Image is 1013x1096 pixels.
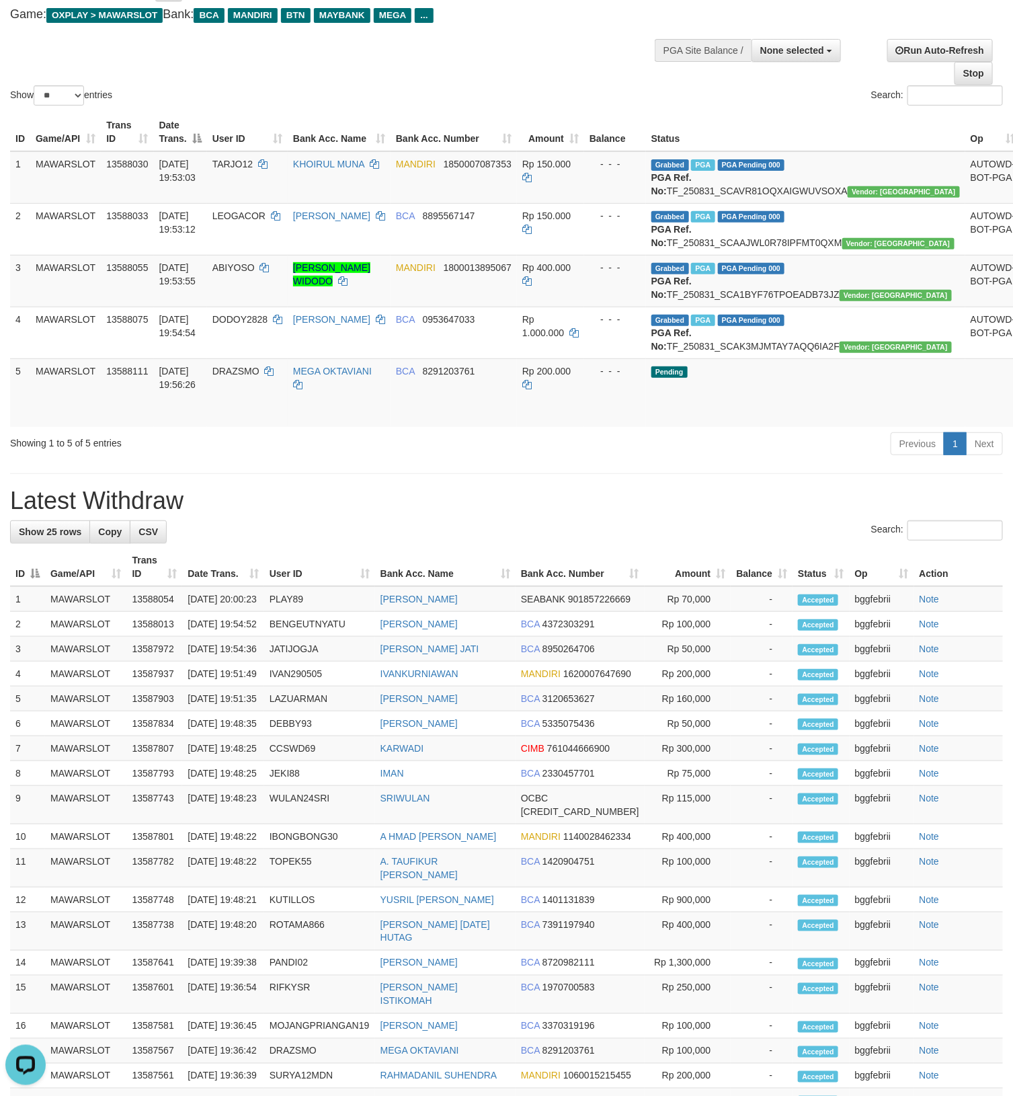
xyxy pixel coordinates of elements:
span: MEGA [374,8,412,23]
span: Grabbed [651,263,689,274]
td: Rp 900,000 [645,888,731,912]
a: YUSRIL [PERSON_NAME] [380,894,494,905]
a: Copy [89,520,130,543]
td: 13587834 [126,711,182,736]
td: MAWARSLOT [30,203,101,255]
th: Balance [584,113,646,151]
th: Amount: activate to sort column ascending [645,548,731,586]
td: PLAY89 [264,586,375,612]
span: Grabbed [651,211,689,223]
td: 13588054 [126,586,182,612]
th: Game/API: activate to sort column ascending [30,113,101,151]
span: BCA [521,856,540,867]
td: MAWARSLOT [45,612,126,637]
th: Bank Acc. Name: activate to sort column ascending [375,548,516,586]
td: MAWARSLOT [30,307,101,358]
span: Accepted [798,619,838,631]
span: Copy [98,526,122,537]
th: Bank Acc. Number: activate to sort column ascending [516,548,645,586]
span: BCA [521,894,540,905]
td: MAWARSLOT [45,586,126,612]
span: [DATE] 19:53:55 [159,262,196,286]
td: bggfebrii [850,711,914,736]
b: PGA Ref. No: [651,224,692,248]
div: PGA Site Balance / [655,39,752,62]
td: 1 [10,586,45,612]
th: Game/API: activate to sort column ascending [45,548,126,586]
b: PGA Ref. No: [651,276,692,300]
td: - [731,637,793,662]
b: PGA Ref. No: [651,172,692,196]
span: Pending [651,366,688,378]
span: BCA [396,314,415,325]
a: Show 25 rows [10,520,90,543]
a: [PERSON_NAME] [380,619,458,629]
span: BCA [521,643,540,654]
td: Rp 100,000 [645,849,731,888]
th: Status: activate to sort column ascending [793,548,849,586]
a: Note [920,793,940,804]
td: [DATE] 19:48:22 [182,824,264,849]
span: Marked by bggfebrii [691,263,715,274]
span: BCA [521,768,540,779]
a: Note [920,982,940,993]
th: Balance: activate to sort column ascending [731,548,793,586]
td: 10 [10,824,45,849]
th: ID: activate to sort column descending [10,548,45,586]
td: CCSWD69 [264,736,375,761]
span: BCA [521,619,540,629]
a: Previous [891,432,944,455]
span: Copy 3120653627 to clipboard [542,693,595,704]
td: [DATE] 19:54:36 [182,637,264,662]
td: Rp 70,000 [645,586,731,612]
a: Note [920,831,940,842]
span: TARJO12 [212,159,253,169]
td: Rp 75,000 [645,761,731,786]
span: Marked by bggfebrii [691,315,715,326]
span: OXPLAY > MAWARSLOT [46,8,163,23]
span: CSV [138,526,158,537]
span: Accepted [798,694,838,705]
td: - [731,612,793,637]
span: Rp 1.000.000 [522,314,564,338]
td: 5 [10,358,30,427]
div: Showing 1 to 5 of 5 entries [10,431,412,450]
a: Run Auto-Refresh [887,39,993,62]
th: Date Trans.: activate to sort column descending [154,113,207,151]
a: [PERSON_NAME] [DATE] HUTAG [380,919,490,943]
td: [DATE] 19:48:25 [182,736,264,761]
button: Open LiveChat chat widget [5,5,46,46]
td: JATIJOGJA [264,637,375,662]
button: None selected [752,39,841,62]
span: Show 25 rows [19,526,81,537]
span: MAYBANK [314,8,370,23]
td: bggfebrii [850,586,914,612]
td: Rp 200,000 [645,662,731,687]
td: 7 [10,736,45,761]
span: Accepted [798,594,838,606]
a: Note [920,894,940,905]
td: Rp 300,000 [645,736,731,761]
th: Trans ID: activate to sort column ascending [126,548,182,586]
span: Copy 5335075436 to clipboard [542,718,595,729]
td: [DATE] 19:48:35 [182,711,264,736]
span: 13588033 [106,210,148,221]
b: PGA Ref. No: [651,327,692,352]
div: - - - [590,313,641,326]
span: Copy 0953647033 to clipboard [423,314,475,325]
td: JEKI88 [264,761,375,786]
td: 13587801 [126,824,182,849]
a: A HMAD [PERSON_NAME] [380,831,497,842]
td: [DATE] 19:48:21 [182,888,264,912]
td: TOPEK55 [264,849,375,888]
td: 13588013 [126,612,182,637]
td: 13587972 [126,637,182,662]
span: 13588030 [106,159,148,169]
td: - [731,586,793,612]
span: PGA Pending [718,159,785,171]
td: 13587782 [126,849,182,888]
input: Search: [907,520,1003,541]
td: Rp 115,000 [645,786,731,824]
th: Amount: activate to sort column ascending [517,113,584,151]
div: - - - [590,261,641,274]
